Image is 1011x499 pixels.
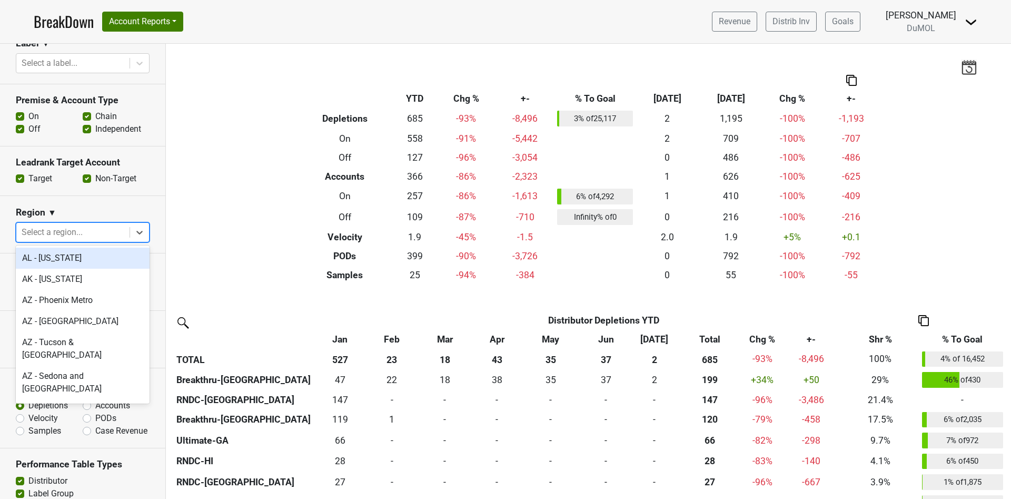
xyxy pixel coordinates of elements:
[524,413,577,426] div: -
[316,475,364,489] div: 27
[679,434,740,447] div: 66
[635,393,674,407] div: -
[437,186,496,207] td: -86 %
[919,390,1006,409] td: -
[474,454,519,468] div: -
[841,369,919,390] td: 29%
[16,332,150,366] div: AZ - Tucson & [GEOGRAPHIC_DATA]
[825,12,860,32] a: Goals
[699,108,763,129] td: 1,195
[762,228,822,247] td: +5 %
[418,472,472,493] td: 0
[474,434,519,447] div: -
[474,413,519,426] div: -
[369,413,415,426] div: 1
[636,108,699,129] td: 2
[296,167,393,186] th: Accounts
[420,434,470,447] div: -
[841,451,919,472] td: 4.1%
[420,373,470,387] div: 18
[314,369,366,390] td: 47
[522,390,580,409] td: 0
[316,373,364,387] div: 47
[636,148,699,167] td: 0
[296,186,393,207] th: On
[699,129,763,148] td: 709
[472,349,522,370] th: 43
[102,12,183,32] button: Account Reports
[95,412,116,425] label: PODs
[522,349,580,370] th: 35
[174,349,314,370] th: TOTAL
[522,369,580,390] td: 35
[472,430,522,451] td: 0
[418,451,472,472] td: 0
[418,409,472,430] td: 0
[524,475,577,489] div: -
[366,409,418,430] td: 1
[366,472,418,493] td: 0
[16,366,150,399] div: AZ - Sedona and [GEOGRAPHIC_DATA]
[822,89,880,108] th: +-
[496,247,554,266] td: -3,726
[679,373,740,387] div: 199
[841,430,919,451] td: 9.7%
[766,12,817,32] a: Distrib Inv
[496,89,554,108] th: +-
[369,475,415,489] div: -
[369,393,415,407] div: -
[822,186,880,207] td: -409
[822,129,880,148] td: -707
[886,8,956,22] div: [PERSON_NAME]
[393,89,437,108] th: YTD
[762,247,822,266] td: -100 %
[524,393,577,407] div: -
[418,369,472,390] td: 18.333
[28,399,68,412] label: Depletions
[314,430,366,451] td: 66.34
[554,89,636,108] th: % To Goal
[918,315,929,326] img: Copy to clipboard
[418,390,472,409] td: 0
[699,186,763,207] td: 410
[366,430,418,451] td: 0
[420,454,470,468] div: -
[677,390,743,409] th: 146.900
[799,354,824,364] span: -8,496
[496,228,554,247] td: -1.5
[762,89,822,108] th: Chg %
[582,413,630,426] div: -
[16,459,150,470] h3: Performance Table Types
[822,266,880,285] td: -55
[522,330,580,349] th: May: activate to sort column ascending
[762,129,822,148] td: -100 %
[314,390,366,409] td: 146.9
[174,314,191,330] img: filter
[632,369,677,390] td: 2
[496,167,554,186] td: -2,323
[95,172,136,185] label: Non-Target
[418,430,472,451] td: 0
[296,207,393,228] th: Off
[437,228,496,247] td: -45 %
[314,472,366,493] td: 26.8
[472,472,522,493] td: 0
[28,123,41,135] label: Off
[582,393,630,407] div: -
[636,266,699,285] td: 0
[418,330,472,349] th: Mar: activate to sort column ascending
[420,393,470,407] div: -
[28,425,61,437] label: Samples
[677,430,743,451] th: 66.340
[472,390,522,409] td: 0
[437,266,496,285] td: -94 %
[632,409,677,430] td: 0
[822,228,880,247] td: +0.1
[316,393,364,407] div: 147
[636,89,699,108] th: [DATE]
[635,475,674,489] div: -
[679,393,740,407] div: 147
[632,390,677,409] td: 0
[632,349,677,370] th: 2
[752,354,772,364] span: -93%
